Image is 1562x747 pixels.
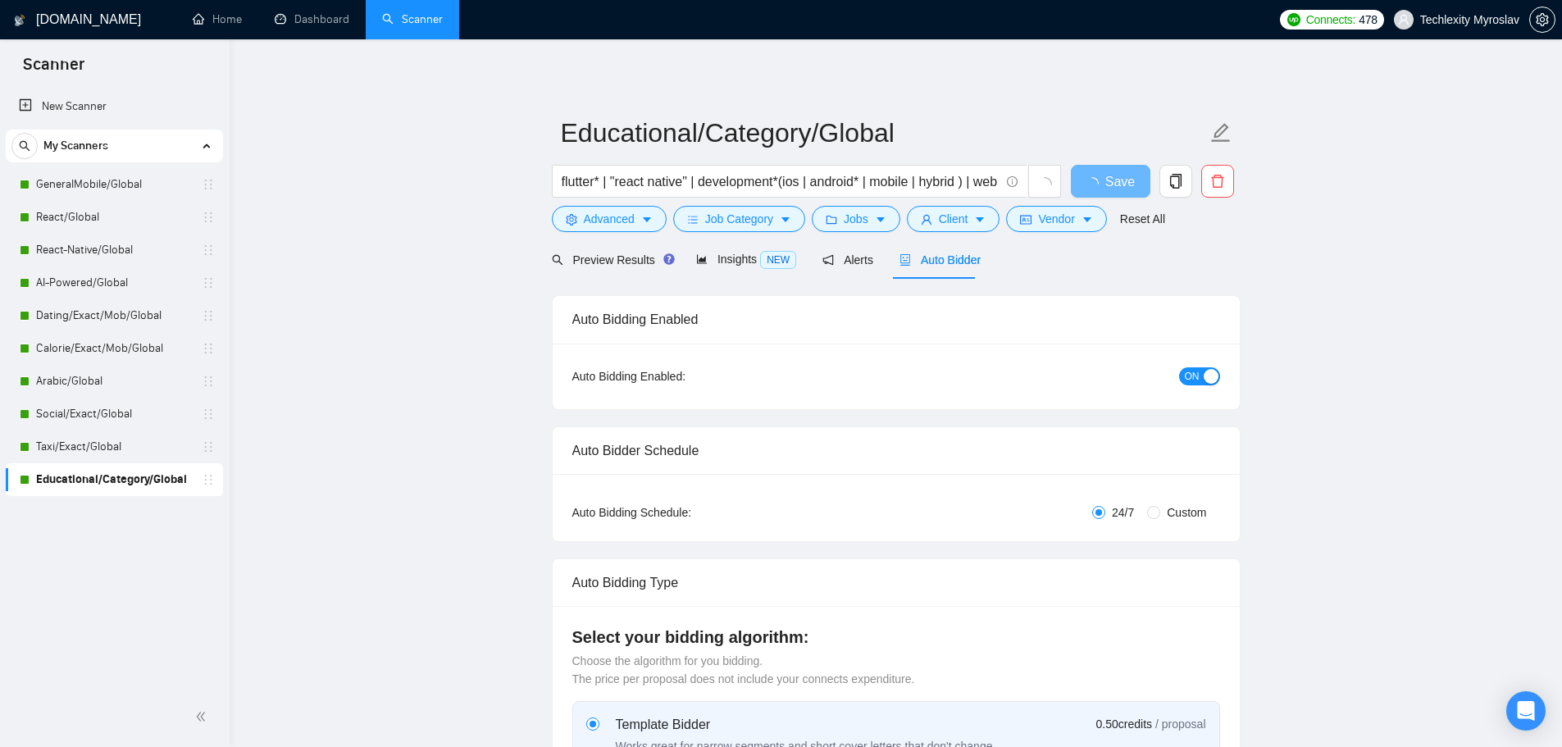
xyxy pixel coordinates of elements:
span: / proposal [1155,716,1205,732]
span: loading [1086,177,1105,190]
span: info-circle [1007,176,1018,187]
span: holder [202,178,215,191]
span: bars [687,213,699,225]
span: caret-down [1082,213,1093,225]
li: My Scanners [6,130,223,496]
h4: Select your bidding algorithm: [572,626,1220,649]
a: homeHome [193,12,242,26]
button: settingAdvancedcaret-down [552,206,667,232]
div: Tooltip anchor [662,252,676,266]
span: setting [1530,13,1555,26]
span: holder [202,276,215,289]
span: user [1398,14,1409,25]
a: Reset All [1120,210,1165,228]
span: Connects: [1306,11,1355,29]
span: 0.50 credits [1096,715,1152,733]
span: search [12,140,37,152]
input: Scanner name... [561,112,1207,153]
a: setting [1529,13,1555,26]
span: search [552,254,563,266]
button: userClientcaret-down [907,206,1000,232]
span: My Scanners [43,130,108,162]
span: holder [202,244,215,257]
img: upwork-logo.png [1287,13,1300,26]
span: notification [822,254,834,266]
span: holder [202,440,215,453]
span: Save [1105,171,1135,192]
button: search [11,133,38,159]
div: Auto Bidding Schedule: [572,503,788,522]
span: Insights [696,253,796,266]
span: caret-down [641,213,653,225]
span: caret-down [875,213,886,225]
span: copy [1160,174,1191,189]
span: holder [202,408,215,421]
input: Search Freelance Jobs... [562,171,1000,192]
span: Preview Results [552,253,670,266]
span: ON [1185,367,1200,385]
span: holder [202,309,215,322]
span: Advanced [584,210,635,228]
span: double-left [195,708,212,725]
span: holder [202,211,215,224]
span: loading [1037,177,1052,192]
a: New Scanner [19,90,210,123]
button: delete [1201,165,1234,198]
img: logo [14,7,25,34]
a: Taxi/Exact/Global [36,430,192,463]
span: user [921,213,932,225]
div: Open Intercom Messenger [1506,691,1546,731]
div: Auto Bidder Schedule [572,427,1220,474]
span: Vendor [1038,210,1074,228]
span: edit [1210,122,1232,143]
a: AI-Powered/Global [36,266,192,299]
span: Job Category [705,210,773,228]
div: Template Bidder [616,715,996,735]
div: Auto Bidding Enabled: [572,367,788,385]
a: dashboardDashboard [275,12,349,26]
span: 24/7 [1105,503,1141,522]
a: Calorie/Exact/Mob/Global [36,332,192,365]
span: holder [202,342,215,355]
div: Auto Bidding Enabled [572,296,1220,343]
span: NEW [760,251,796,269]
div: Auto Bidding Type [572,559,1220,606]
span: Jobs [844,210,868,228]
button: barsJob Categorycaret-down [673,206,805,232]
span: holder [202,473,215,486]
span: setting [566,213,577,225]
span: holder [202,375,215,388]
a: Dating/Exact/Mob/Global [36,299,192,332]
button: setting [1529,7,1555,33]
a: searchScanner [382,12,443,26]
button: idcardVendorcaret-down [1006,206,1106,232]
button: Save [1071,165,1150,198]
span: delete [1202,174,1233,189]
span: caret-down [780,213,791,225]
span: Auto Bidder [899,253,981,266]
span: Choose the algorithm for you bidding. The price per proposal does not include your connects expen... [572,654,915,686]
button: copy [1159,165,1192,198]
a: Arabic/Global [36,365,192,398]
span: robot [899,254,911,266]
button: folderJobscaret-down [812,206,900,232]
a: GeneralMobile/Global [36,168,192,201]
span: Custom [1160,503,1213,522]
a: Educational/Category/Global [36,463,192,496]
span: caret-down [974,213,986,225]
span: Client [939,210,968,228]
span: Alerts [822,253,873,266]
span: 478 [1359,11,1377,29]
span: Scanner [10,52,98,87]
span: idcard [1020,213,1031,225]
li: New Scanner [6,90,223,123]
a: Social/Exact/Global [36,398,192,430]
span: area-chart [696,253,708,265]
span: folder [826,213,837,225]
a: React-Native/Global [36,234,192,266]
a: React/Global [36,201,192,234]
